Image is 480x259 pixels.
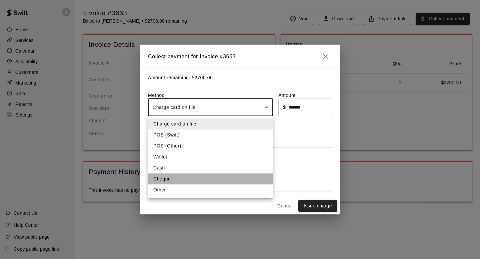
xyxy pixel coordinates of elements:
li: Cheque [148,173,273,184]
li: Wallet [148,151,273,162]
li: POS (Other) [148,140,273,151]
li: Other [148,184,273,195]
li: Charge card on file [148,119,273,129]
li: POS (Swift) [148,129,273,140]
li: Cash [148,162,273,173]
